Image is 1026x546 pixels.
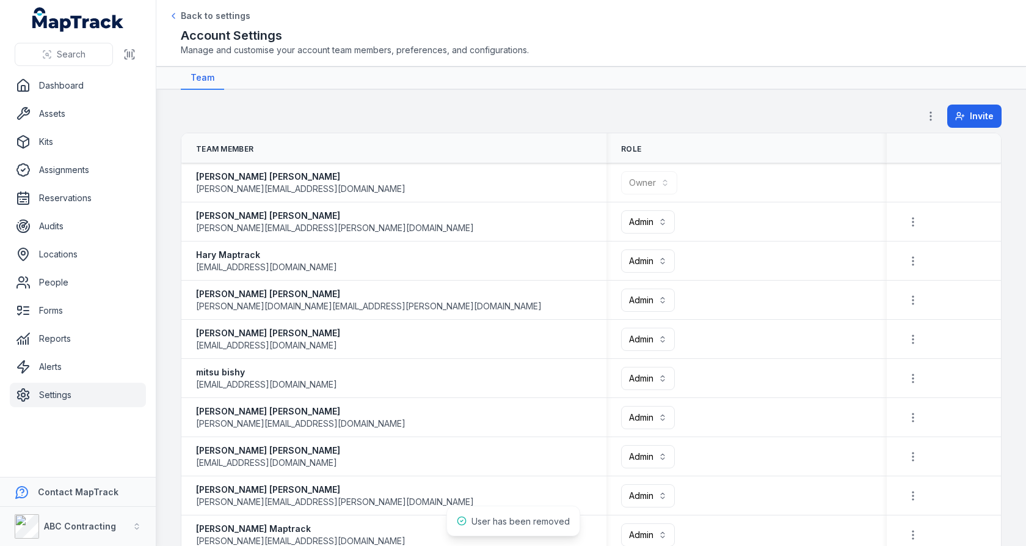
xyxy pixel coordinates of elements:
[10,130,146,154] a: Kits
[169,10,250,22] a: Back to settings
[181,27,1002,44] h2: Account Settings
[196,405,406,418] strong: [PERSON_NAME] [PERSON_NAME]
[10,242,146,267] a: Locations
[196,183,406,195] span: [PERSON_NAME][EMAIL_ADDRESS][DOMAIN_NAME]
[196,496,474,508] span: [PERSON_NAME][EMAIL_ADDRESS][PERSON_NAME][DOMAIN_NAME]
[10,214,146,238] a: Audits
[196,327,340,339] strong: [PERSON_NAME] [PERSON_NAME]
[181,44,1002,56] span: Manage and customise your account team members, preferences, and configurations.
[196,418,406,430] span: [PERSON_NAME][EMAIL_ADDRESS][DOMAIN_NAME]
[196,210,474,222] strong: [PERSON_NAME] [PERSON_NAME]
[621,210,675,234] button: Admin
[10,270,146,295] a: People
[196,261,337,273] span: [EMAIL_ADDRESS][DOMAIN_NAME]
[621,328,675,351] button: Admin
[10,186,146,210] a: Reservations
[32,7,124,32] a: MapTrack
[196,288,542,300] strong: [PERSON_NAME] [PERSON_NAME]
[57,48,85,61] span: Search
[621,367,675,390] button: Admin
[947,105,1002,128] button: Invite
[196,484,474,496] strong: [PERSON_NAME] [PERSON_NAME]
[181,67,224,90] a: Team
[196,300,542,312] span: [PERSON_NAME][DOMAIN_NAME][EMAIL_ADDRESS][PERSON_NAME][DOMAIN_NAME]
[10,298,146,323] a: Forms
[621,445,675,468] button: Admin
[621,249,675,273] button: Admin
[196,366,337,378] strong: mitsu bishy
[471,516,570,526] span: User has been removed
[10,326,146,351] a: Reports
[10,101,146,126] a: Assets
[196,339,337,352] span: [EMAIL_ADDRESS][DOMAIN_NAME]
[44,521,116,531] strong: ABC Contracting
[621,484,675,507] button: Admin
[621,144,641,154] span: Role
[196,144,253,154] span: Team Member
[10,355,146,379] a: Alerts
[196,222,474,234] span: [PERSON_NAME][EMAIL_ADDRESS][PERSON_NAME][DOMAIN_NAME]
[38,487,118,497] strong: Contact MapTrack
[10,158,146,182] a: Assignments
[621,406,675,429] button: Admin
[196,445,340,457] strong: [PERSON_NAME] [PERSON_NAME]
[15,43,113,66] button: Search
[970,110,994,122] span: Invite
[181,10,250,22] span: Back to settings
[196,249,337,261] strong: Hary Maptrack
[10,383,146,407] a: Settings
[196,378,337,391] span: [EMAIL_ADDRESS][DOMAIN_NAME]
[196,457,337,469] span: [EMAIL_ADDRESS][DOMAIN_NAME]
[10,73,146,98] a: Dashboard
[196,171,406,183] strong: [PERSON_NAME] [PERSON_NAME]
[621,289,675,312] button: Admin
[196,523,406,535] strong: [PERSON_NAME] Maptrack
